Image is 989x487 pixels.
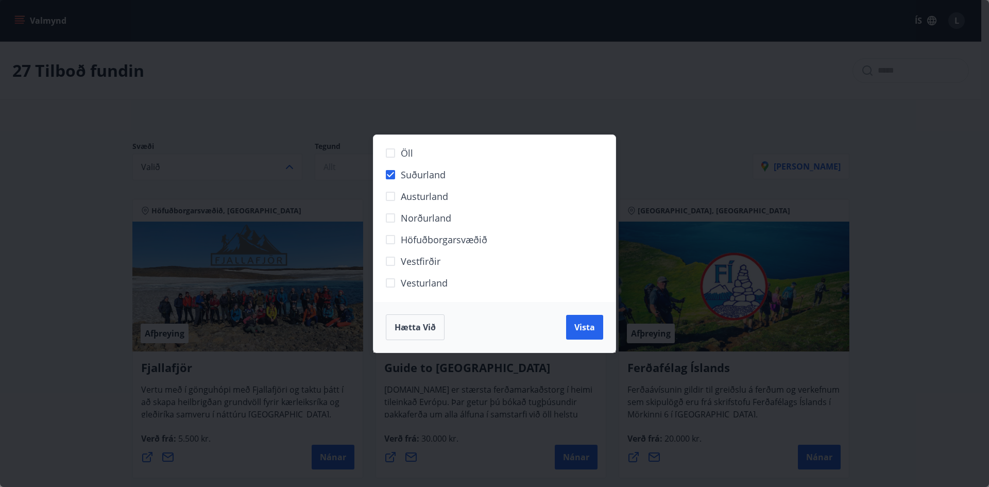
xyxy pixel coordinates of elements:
[401,276,448,290] span: Vesturland
[401,233,487,246] span: Höfuðborgarsvæðið
[574,322,595,333] span: Vista
[401,190,448,203] span: Austurland
[386,314,445,340] button: Hætta við
[566,315,603,340] button: Vista
[401,168,446,181] span: Suðurland
[401,211,451,225] span: Norðurland
[395,322,436,333] span: Hætta við
[401,146,413,160] span: Öll
[401,255,440,268] span: Vestfirðir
